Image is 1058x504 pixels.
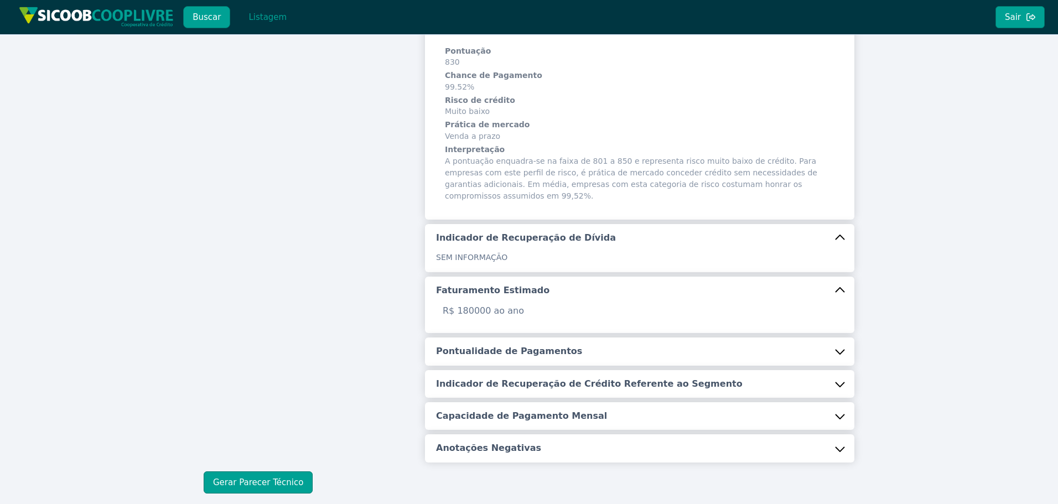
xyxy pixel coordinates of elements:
h6: Pontuação [445,46,834,57]
span: Muito baixo [445,95,834,118]
button: Gerar Parecer Técnico [204,471,313,493]
span: 830 [445,46,834,69]
h5: Faturamento Estimado [436,284,549,297]
h6: Interpretação [445,144,834,155]
h5: Pontualidade de Pagamentos [436,345,582,357]
button: Capacidade de Pagamento Mensal [425,402,854,430]
h5: Capacidade de Pagamento Mensal [436,410,607,422]
button: Buscar [183,6,230,28]
h5: Indicador de Recuperação de Crédito Referente ao Segmento [436,378,743,390]
button: Faturamento Estimado [425,277,854,304]
h5: Anotações Negativas [436,442,541,454]
p: R$ 180000 ao ano [436,304,843,318]
span: 99.52% [445,70,834,93]
h6: Chance de Pagamento [445,70,834,81]
button: Listagem [239,6,296,28]
button: Indicador de Recuperação de Crédito Referente ao Segmento [425,370,854,398]
h6: Risco de crédito [445,95,834,106]
span: A pontuação enquadra-se na faixa de 801 a 850 e representa risco muito baixo de crédito. Para emp... [445,144,834,202]
button: Indicador de Recuperação de Dívida [425,224,854,252]
img: img/sicoob_cooplivre.png [19,7,174,27]
button: Anotações Negativas [425,434,854,462]
button: Pontualidade de Pagamentos [425,337,854,365]
h6: Prática de mercado [445,119,834,131]
span: Venda a prazo [445,119,834,142]
h5: Indicador de Recuperação de Dívida [436,232,616,244]
span: SEM INFORMAÇÃO [436,253,507,262]
button: Sair [995,6,1045,28]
